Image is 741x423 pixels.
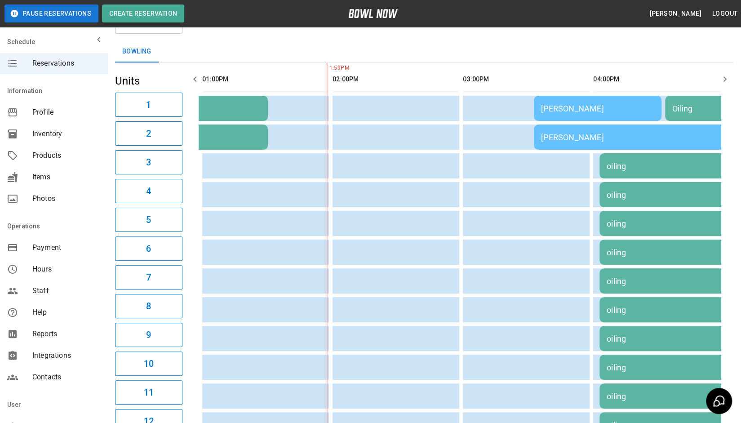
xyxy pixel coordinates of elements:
h6: 1 [146,98,151,112]
button: [PERSON_NAME] [646,5,705,22]
button: 2 [115,121,182,146]
div: inventory tabs [115,41,734,62]
h6: 9 [146,328,151,342]
span: Integrations [32,350,101,361]
img: logo [348,9,398,18]
h6: 2 [146,126,151,141]
span: Profile [32,107,101,118]
h6: 8 [146,299,151,313]
h6: 7 [146,270,151,285]
button: Bowling [115,41,159,62]
span: Reports [32,329,101,339]
span: Contacts [32,372,101,383]
button: 9 [115,323,182,347]
button: 6 [115,236,182,261]
button: 5 [115,208,182,232]
span: Staff [32,285,101,296]
span: Products [32,150,101,161]
span: Hours [32,264,101,275]
button: 10 [115,352,182,376]
h6: 4 [146,184,151,198]
h6: 10 [144,356,154,371]
button: Create Reservation [102,4,184,22]
span: Photos [32,193,101,204]
span: Reservations [32,58,101,69]
button: 1 [115,93,182,117]
h6: 6 [146,241,151,256]
h5: Units [115,74,182,88]
span: Inventory [32,129,101,139]
button: Pause Reservations [4,4,98,22]
button: 11 [115,380,182,405]
span: Help [32,307,101,318]
button: 3 [115,150,182,174]
button: 7 [115,265,182,289]
button: 8 [115,294,182,318]
span: Payment [32,242,101,253]
button: Logout [709,5,741,22]
span: Items [32,172,101,183]
div: [PERSON_NAME] [541,104,654,113]
h6: 11 [144,385,154,400]
button: 4 [115,179,182,203]
span: 1:59PM [327,64,329,73]
h6: 3 [146,155,151,169]
h6: 5 [146,213,151,227]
